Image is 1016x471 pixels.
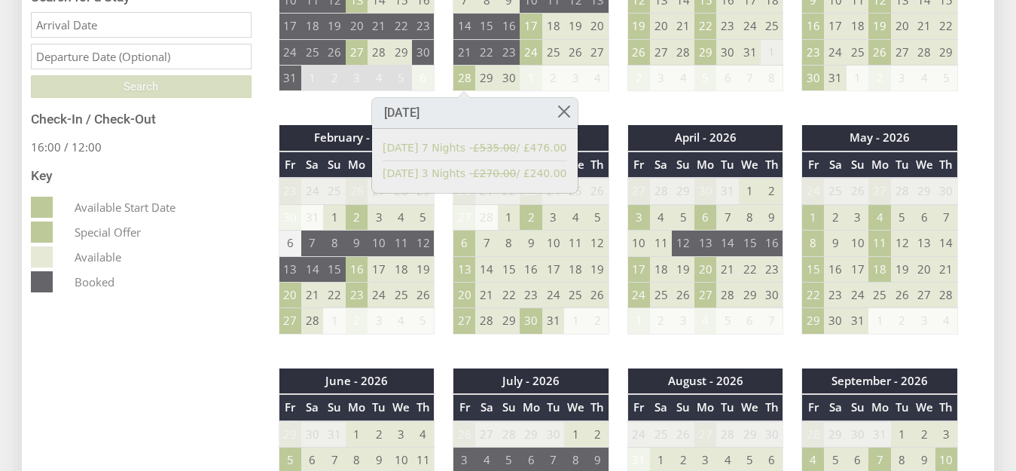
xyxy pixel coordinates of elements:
td: 24 [627,283,650,308]
th: April - 2026 [627,125,783,151]
td: 26 [587,178,609,204]
td: 30 [716,39,739,65]
h3: Key [31,168,252,183]
td: 3 [368,308,390,334]
th: Su [672,151,694,178]
input: Search [31,75,252,98]
td: 27 [913,283,935,308]
td: 25 [847,39,869,65]
td: 8 [802,231,825,256]
td: 19 [627,14,650,39]
td: 20 [279,283,301,308]
td: 24 [279,39,301,65]
td: 19 [587,256,609,282]
td: 2 [650,308,673,334]
td: 24 [847,283,869,308]
td: 6 [453,231,476,256]
td: 17 [279,14,301,39]
td: 20 [694,256,717,282]
td: 1 [627,308,650,334]
td: 26 [672,283,694,308]
th: Su [323,151,346,178]
td: 28 [716,283,739,308]
td: 12 [587,231,609,256]
td: 4 [587,66,609,91]
td: 18 [650,256,673,282]
td: 2 [542,66,565,91]
td: 28 [368,39,390,65]
td: 24 [802,178,825,204]
th: Mo [694,151,717,178]
th: Tu [368,151,390,178]
td: 2 [868,66,891,91]
td: 27 [627,178,650,204]
td: 22 [802,283,825,308]
td: 3 [650,66,673,91]
td: 4 [650,204,673,230]
td: 26 [564,39,587,65]
td: 20 [453,283,476,308]
td: 26 [323,39,346,65]
td: 27 [868,178,891,204]
td: 13 [694,231,717,256]
th: Fr [802,151,825,178]
td: 24 [739,14,761,39]
td: 24 [542,283,565,308]
td: 14 [301,256,324,282]
td: 29 [475,66,498,91]
td: 19 [323,14,346,39]
td: 9 [824,231,847,256]
td: 13 [913,231,935,256]
td: 31 [739,39,761,65]
td: 6 [694,204,717,230]
td: 11 [390,231,413,256]
td: 6 [412,66,435,91]
td: 3 [847,204,869,230]
td: 30 [412,39,435,65]
td: 29 [935,39,958,65]
td: 2 [346,308,368,334]
td: 17 [627,256,650,282]
td: 16 [824,256,847,282]
td: 4 [672,66,694,91]
td: 3 [564,66,587,91]
td: 1 [847,66,869,91]
td: 15 [802,256,825,282]
td: 17 [368,256,390,282]
td: 25 [650,283,673,308]
td: 27 [453,204,476,230]
td: 28 [301,308,324,334]
td: 18 [301,14,324,39]
td: 23 [520,283,542,308]
td: 16 [498,14,520,39]
td: 31 [824,66,847,91]
td: 5 [891,204,914,230]
td: 25 [868,283,891,308]
td: 12 [412,231,435,256]
td: 1 [520,66,542,91]
td: 23 [498,39,520,65]
td: 23 [824,283,847,308]
td: 10 [542,231,565,256]
dd: Booked [72,271,248,292]
td: 10 [627,231,650,256]
td: 5 [672,204,694,230]
td: 30 [802,66,825,91]
input: Arrival Date [31,12,252,38]
td: 11 [868,231,891,256]
td: 4 [694,308,717,334]
td: 15 [475,14,498,39]
td: 18 [847,14,869,39]
h3: [DATE] [372,98,578,129]
td: 20 [587,14,609,39]
th: We [913,151,935,178]
td: 4 [564,204,587,230]
td: 24 [824,39,847,65]
td: 28 [935,283,958,308]
td: 18 [390,256,413,282]
input: Departure Date (Optional) [31,44,252,69]
td: 24 [520,39,542,65]
td: 27 [891,39,914,65]
td: 28 [475,204,498,230]
td: 5 [412,308,435,334]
